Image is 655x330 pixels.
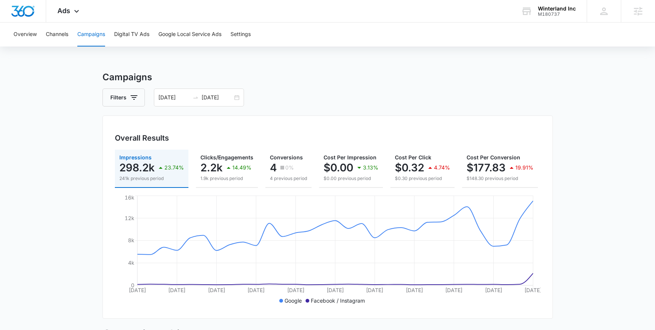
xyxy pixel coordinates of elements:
[285,297,302,304] p: Google
[324,175,378,182] p: $0.00 previous period
[515,165,533,170] p: 19.91%
[77,22,105,46] button: Campaigns
[324,154,376,160] span: Cost Per Impression
[158,93,190,102] input: Start date
[125,194,134,201] tspan: 16k
[363,165,378,170] p: 3.13%
[247,287,265,293] tspan: [DATE]
[193,94,199,100] span: to
[538,12,576,17] div: account id
[46,22,68,46] button: Channels
[467,175,533,182] p: $148.30 previous period
[102,88,145,106] button: Filters
[285,165,294,170] p: 0%
[102,70,553,84] h3: Campaigns
[230,22,251,46] button: Settings
[395,175,450,182] p: $0.30 previous period
[114,22,149,46] button: Digital TV Ads
[434,165,450,170] p: 4.74%
[168,287,185,293] tspan: [DATE]
[467,154,520,160] span: Cost Per Conversion
[485,287,502,293] tspan: [DATE]
[14,22,37,46] button: Overview
[324,162,353,174] p: $0.00
[395,162,424,174] p: $0.32
[119,154,152,160] span: Impressions
[232,165,251,170] p: 14.49%
[287,287,304,293] tspan: [DATE]
[524,287,542,293] tspan: [DATE]
[119,162,155,174] p: 298.2k
[395,154,431,160] span: Cost Per Click
[366,287,383,293] tspan: [DATE]
[270,162,277,174] p: 4
[270,175,307,182] p: 4 previous period
[208,287,225,293] tspan: [DATE]
[467,162,506,174] p: $177.83
[128,237,134,243] tspan: 8k
[125,215,134,221] tspan: 12k
[57,7,70,15] span: Ads
[270,154,303,160] span: Conversions
[200,154,253,160] span: Clicks/Engagements
[202,93,233,102] input: End date
[445,287,462,293] tspan: [DATE]
[131,282,134,288] tspan: 0
[327,287,344,293] tspan: [DATE]
[405,287,423,293] tspan: [DATE]
[115,132,169,144] h3: Overall Results
[311,297,365,304] p: Facebook / Instagram
[158,22,221,46] button: Google Local Service Ads
[129,287,146,293] tspan: [DATE]
[164,165,184,170] p: 23.74%
[200,175,253,182] p: 1.9k previous period
[128,259,134,266] tspan: 4k
[538,6,576,12] div: account name
[193,94,199,100] span: swap-right
[119,175,184,182] p: 241k previous period
[200,162,223,174] p: 2.2k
